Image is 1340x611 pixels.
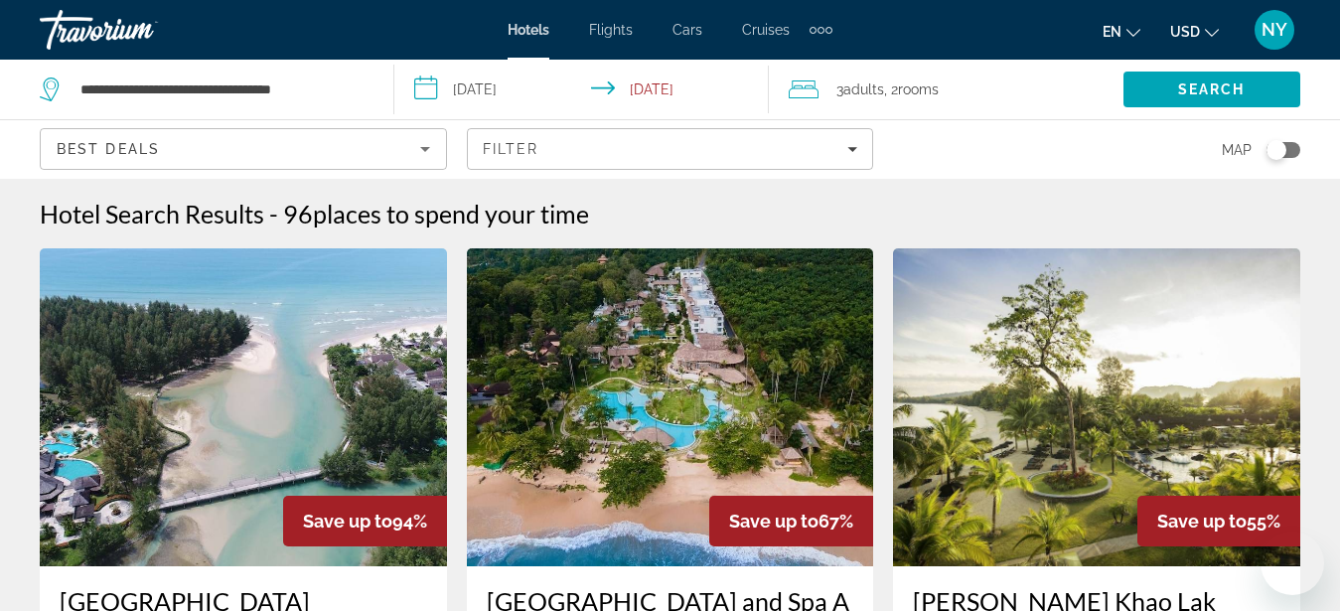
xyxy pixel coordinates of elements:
[40,4,238,56] a: Travorium
[313,199,589,229] span: places to spend your time
[394,60,769,119] button: Select check in and out date
[1222,136,1252,164] span: Map
[898,81,939,97] span: rooms
[57,137,430,161] mat-select: Sort by
[893,248,1300,566] img: Robinson Khao Lak
[709,496,873,546] div: 67%
[1170,17,1219,46] button: Change currency
[483,141,539,157] span: Filter
[672,22,702,38] a: Cars
[78,75,364,104] input: Search hotel destination
[810,14,832,46] button: Extra navigation items
[729,511,819,532] span: Save up to
[467,248,874,566] img: Eden Beach Khaolak Resort and Spa A Lopesan Collection Hotel SHA Extra Plus
[1123,72,1300,107] button: Search
[40,248,447,566] img: Apsara Beachfront Resort & Villa
[283,496,447,546] div: 94%
[836,76,884,103] span: 3
[769,60,1123,119] button: Travelers: 3 adults, 0 children
[467,128,874,170] button: Filters
[1137,496,1300,546] div: 55%
[303,511,392,532] span: Save up to
[283,199,589,229] h2: 96
[1103,24,1121,40] span: en
[843,81,884,97] span: Adults
[1262,20,1287,40] span: NY
[742,22,790,38] a: Cruises
[1157,511,1247,532] span: Save up to
[1261,532,1324,595] iframe: Кнопка запуска окна обмена сообщениями
[269,199,278,229] span: -
[1170,24,1200,40] span: USD
[1249,9,1300,51] button: User Menu
[884,76,939,103] span: , 2
[1103,17,1140,46] button: Change language
[589,22,633,38] a: Flights
[1252,141,1300,159] button: Toggle map
[40,199,264,229] h1: Hotel Search Results
[57,141,160,157] span: Best Deals
[1178,81,1246,97] span: Search
[508,22,549,38] a: Hotels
